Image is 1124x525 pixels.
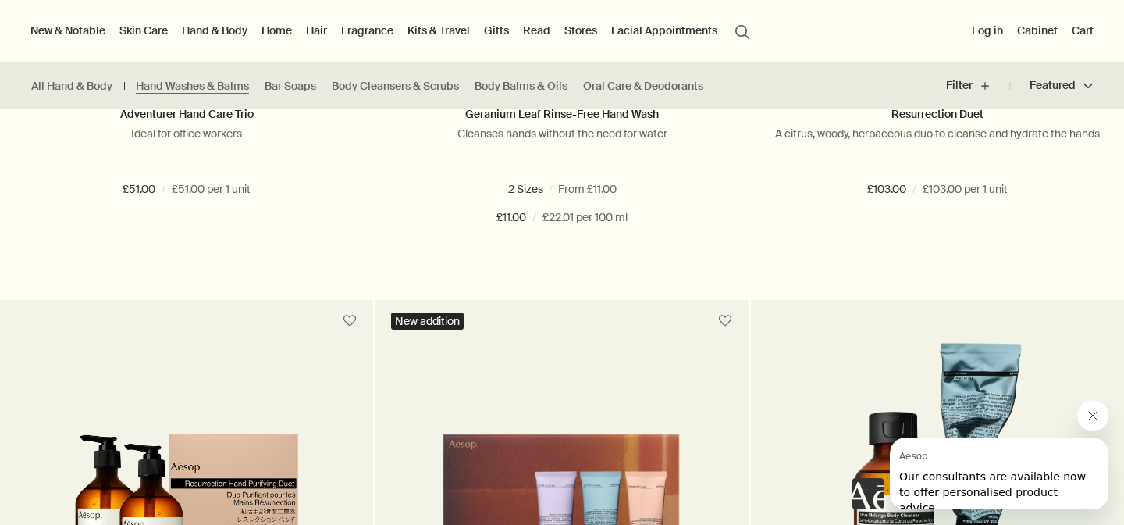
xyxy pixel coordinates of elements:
[608,20,720,41] a: Facial Appointments
[1077,400,1108,431] iframe: Close message from Aesop
[258,20,295,41] a: Home
[136,79,249,94] a: Hand Washes & Balms
[1014,20,1061,41] a: Cabinet
[475,79,567,94] a: Body Balms & Oils
[923,180,1008,199] span: £103.00 per 1 unit
[120,107,254,121] a: Adventurer Hand Care Trio
[578,182,626,196] span: 500 mL
[1010,67,1093,105] button: Featured
[399,127,725,141] p: Cleanses hands without the need for water
[336,307,364,335] button: Save to cabinet
[774,127,1101,141] p: A citrus, woody, herbaceous duo to cleanse and hydrate the hands
[508,182,549,196] span: 50 mL
[172,180,251,199] span: £51.00 per 1 unit
[465,107,659,121] a: Geranium Leaf Rinse-Free Hand Wash
[481,20,512,41] a: Gifts
[162,180,165,199] span: /
[31,79,112,94] a: All Hand & Body
[542,209,628,227] span: £22.01 per 100 ml
[852,400,1108,509] div: Aesop says "Our consultants are available now to offer personalised product advice.". Open messag...
[852,478,884,509] iframe: no content
[561,20,600,41] button: Stores
[123,180,155,199] span: £51.00
[496,209,526,227] span: £11.00
[404,20,473,41] a: Kits & Travel
[338,20,397,41] a: Fragrance
[867,180,906,199] span: £103.00
[9,33,196,77] span: Our consultants are available now to offer personalised product advice.
[583,79,703,94] a: Oral Care & Deodorants
[946,67,1010,105] button: Filter
[912,180,916,199] span: /
[391,312,464,330] div: New addition
[969,20,1006,41] button: Log in
[891,107,983,121] a: Resurrection Duet
[890,437,1108,509] iframe: Message from Aesop
[332,79,459,94] a: Body Cleansers & Scrubs
[27,20,108,41] button: New & Notable
[116,20,171,41] a: Skin Care
[23,127,350,141] p: Ideal for office workers
[1069,20,1097,41] button: Cart
[728,16,756,45] button: Open search
[265,79,316,94] a: Bar Soaps
[532,209,536,227] span: /
[520,20,553,41] a: Read
[179,20,251,41] a: Hand & Body
[711,307,739,335] button: Save to cabinet
[303,20,330,41] a: Hair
